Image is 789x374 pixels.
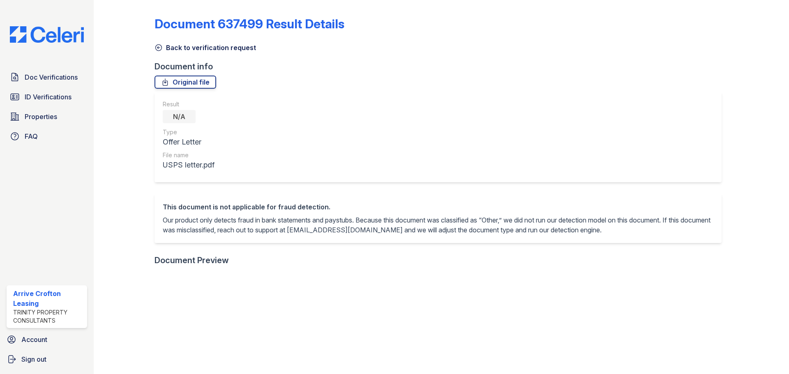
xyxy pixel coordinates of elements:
span: Account [21,335,47,344]
div: Offer Letter [163,136,215,148]
div: Document Preview [155,255,229,266]
a: ID Verifications [7,89,87,105]
span: Sign out [21,354,46,364]
a: Document 637499 Result Details [155,16,344,31]
p: Our product only detects fraud in bank statements and paystubs. Because this document was classif... [163,215,713,235]
iframe: chat widget [754,341,781,366]
div: USPS letter.pdf [163,159,215,171]
div: Result [163,100,215,108]
a: Properties [7,108,87,125]
img: CE_Logo_Blue-a8612792a0a2168367f1c8372b55b34899dd931a85d93a1a3d3e32e68fde9ad4.png [3,26,90,43]
a: Sign out [3,351,90,367]
span: FAQ [25,131,38,141]
a: Doc Verifications [7,69,87,85]
div: File name [163,151,215,159]
span: Doc Verifications [25,72,78,82]
div: Document info [155,61,728,72]
div: Trinity Property Consultants [13,308,84,325]
div: N/A [163,110,196,123]
div: Type [163,128,215,136]
span: Properties [25,112,57,122]
div: Arrive Crofton Leasing [13,289,84,308]
span: ID Verifications [25,92,72,102]
a: Account [3,331,90,348]
a: FAQ [7,128,87,145]
a: Back to verification request [155,43,256,53]
div: This document is not applicable for fraud detection. [163,202,713,212]
a: Original file [155,76,216,89]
